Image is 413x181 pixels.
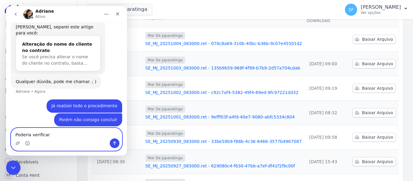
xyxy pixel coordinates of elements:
a: SE_MJ_20251002_083000.ret - c92c7af4-5382-49f4-89ed-9fc97221dd32 [145,89,302,95]
p: Ativo [29,8,39,14]
span: Mar De Japaratinga [145,32,185,39]
iframe: Intercom live chat [6,160,21,175]
a: Visão Geral [2,18,75,30]
div: Já realizei todo o procedimento [45,97,111,103]
button: Selecionador de Emoji [19,135,24,140]
div: Alteração do nome do cliente no contratoSe você precisa alterar o nome do cliente no contrato, ba... [10,30,94,65]
span: Se você precisa alterar o nome do cliente no contrato, basta… [16,48,82,60]
a: Baixar Arquivo [353,59,396,68]
span: Mar De Japaratinga [145,154,185,162]
a: Negativação [2,124,75,137]
div: Plataformas [5,146,72,154]
span: Baixar Arquivo [362,85,393,91]
a: SE_MJ_20251003_083000.ret - 135b9b59-968f-4f99-b7b9-2d57a704cdab [145,65,302,71]
td: [DATE] 09:19 [304,76,350,101]
div: Qualquer dúvida, pode me chamar. ; )Adriane • Agora [5,69,95,82]
button: SF [PERSON_NAME] Ver opções [340,1,413,18]
a: SE_MJ_20250927_083000.ret - 629080c4-f630-47bb-a7ef-df41f1f9c00f [145,163,302,169]
a: Contratos [2,31,75,44]
span: Baixar Arquivo [362,110,393,116]
div: Alteração do nome do cliente no contrato [16,35,88,48]
div: Porém não consigo concluir [48,107,116,121]
div: Fechar [106,2,117,13]
span: Conta Hent [16,172,40,178]
div: Simone diz… [5,93,116,107]
button: Mar De Japaratinga [87,4,152,15]
span: SF [349,8,354,12]
a: Baixar Arquivo [353,108,396,117]
span: Recebíveis [16,159,38,165]
div: [PERSON_NAME], separei este artigo para você: [10,18,94,30]
button: Upload do anexo [9,135,14,140]
textarea: Envie uma mensagem... [5,122,116,132]
a: Recebíveis [2,156,75,168]
a: Baixar Arquivo [353,84,396,93]
div: [PERSON_NAME], separei este artigo para você:Alteração do nome do cliente no contratoSe você prec... [5,15,99,69]
a: Lotes [2,58,75,70]
div: Simone diz… [5,107,116,128]
a: SE_MJ_20251001_083000.ret - 9efff03f-a4fd-40e7-9080-abfc5334c804 [145,114,302,120]
a: Clientes [2,71,75,83]
div: Qualquer dúvida, pode me chamar. ; ) [10,73,90,79]
td: [DATE] 09:58 [304,125,350,150]
span: Mar De Japaratinga [145,105,185,113]
a: Crédito [2,111,75,123]
a: Parcelas [2,45,75,57]
td: [DATE] 09:00 [304,52,350,76]
span: Mar De Japaratinga [145,57,185,64]
span: Baixar Arquivo [362,134,393,140]
div: Porém não consigo concluir [53,111,111,117]
span: Baixar Arquivo [362,159,393,165]
a: SE_MJ_20250930_083000.ret - 33be59b9-f88b-4c36-8466-3577b4967087 [145,138,302,144]
p: Ver opções [361,10,401,15]
td: [DATE] 08:32 [304,101,350,125]
td: [DATE] 15:43 [304,150,350,174]
a: Baixar Arquivo [353,133,396,142]
button: Início [95,2,106,14]
td: [DATE] 08:30 [92,150,143,174]
a: Minha Carteira [2,85,75,97]
button: Enviar uma mensagem [104,132,113,142]
span: Baixar Arquivo [362,61,393,67]
p: [PERSON_NAME] [361,4,401,10]
div: Adriane • Agora [10,84,39,87]
span: Baixar Arquivo [362,36,393,42]
a: Baixar Arquivo [353,157,396,166]
a: Transferências [2,98,75,110]
span: Mar De Japaratinga [145,81,185,88]
iframe: Intercom live chat [6,6,127,156]
a: SE_MJ_20251004_083000.ret - 070c8a69-310b-40bc-b36b-9c07e45501d2 [145,40,302,47]
div: Adriane diz… [5,15,116,69]
span: Mar De Japaratinga [145,130,185,137]
div: Já realizei todo o procedimento [41,93,116,107]
div: Adriane diz… [5,69,116,93]
a: Baixar Arquivo [353,35,396,44]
